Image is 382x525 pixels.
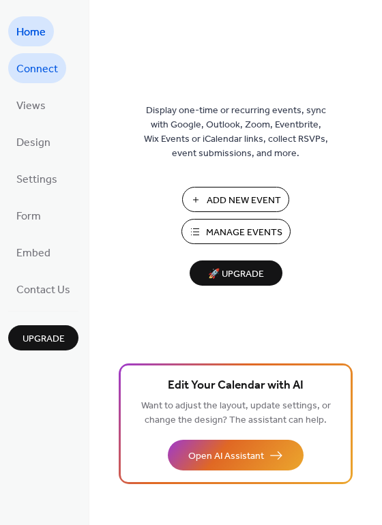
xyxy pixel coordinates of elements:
[16,206,41,228] span: Form
[8,53,66,83] a: Connect
[168,440,304,470] button: Open AI Assistant
[144,104,328,161] span: Display one-time or recurring events, sync with Google, Outlook, Zoom, Eventbrite, Wix Events or ...
[8,325,78,350] button: Upgrade
[8,16,54,46] a: Home
[16,95,46,117] span: Views
[16,132,50,154] span: Design
[16,280,70,301] span: Contact Us
[8,237,59,267] a: Embed
[141,397,331,430] span: Want to adjust the layout, update settings, or change the design? The assistant can help.
[8,127,59,157] a: Design
[181,219,291,244] button: Manage Events
[8,200,49,230] a: Form
[23,332,65,346] span: Upgrade
[8,274,78,304] a: Contact Us
[190,260,282,286] button: 🚀 Upgrade
[8,164,65,194] a: Settings
[182,187,289,212] button: Add New Event
[8,90,54,120] a: Views
[206,226,282,240] span: Manage Events
[168,376,304,395] span: Edit Your Calendar with AI
[16,169,57,191] span: Settings
[16,243,50,265] span: Embed
[188,449,264,464] span: Open AI Assistant
[16,59,58,80] span: Connect
[16,22,46,44] span: Home
[207,194,281,208] span: Add New Event
[198,265,274,284] span: 🚀 Upgrade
